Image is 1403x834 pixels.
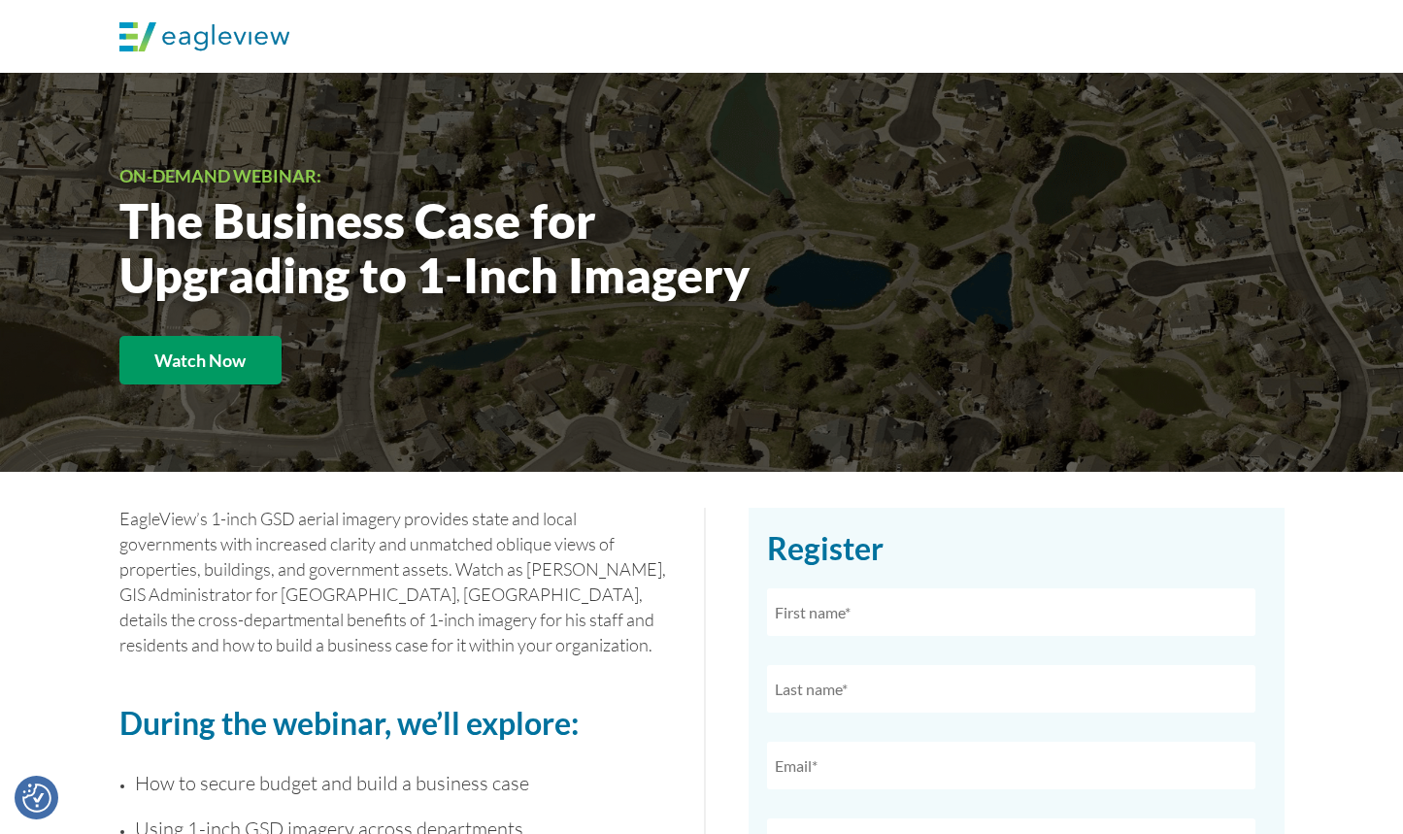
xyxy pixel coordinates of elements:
[119,191,751,304] span: The Business Case for Upgrading to 1-Inch Imagery
[767,742,1255,789] input: Email*
[119,336,282,384] a: Watch Now
[22,784,51,813] img: Revisit consent button
[135,771,529,795] span: How to secure budget and build a business case
[767,588,1255,636] input: First name*
[767,665,1255,713] input: Last name*
[119,704,579,742] span: During the webinar, we’ll explore:
[119,508,666,655] span: EagleView’s 1-inch GSD aerial imagery provides state and local governments with increased clarity...
[154,350,246,371] strong: Watch Now
[767,529,884,567] span: Register
[119,165,321,186] span: ON-DEMAND WEBINAR:
[22,784,51,813] button: Consent Preferences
